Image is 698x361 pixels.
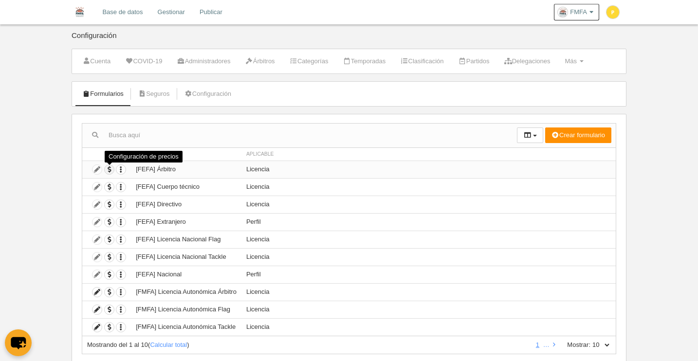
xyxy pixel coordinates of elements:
[131,161,241,178] td: [FEFA] Árbitro
[241,266,616,283] td: Perfil
[87,341,529,349] div: ( )
[131,231,241,248] td: [FEFA] Licencia Nacional Flag
[241,231,616,248] td: Licencia
[131,266,241,283] td: [FEFA] Nacional
[136,151,158,157] span: Nombre
[557,341,590,349] label: Mostrar:
[241,318,616,336] td: Licencia
[131,301,241,318] td: [FMFA] Licencia Autonómica Flag
[241,248,616,266] td: Licencia
[606,6,619,18] img: c2l6ZT0zMHgzMCZmcz05JnRleHQ9UCZiZz1mZGQ4MzU%3D.png
[77,54,116,69] a: Cuenta
[246,151,274,157] span: Aplicable
[337,54,391,69] a: Temporadas
[131,196,241,213] td: [FEFA] Directivo
[241,161,616,178] td: Licencia
[453,54,495,69] a: Partidos
[179,87,237,101] a: Configuración
[284,54,334,69] a: Categorías
[241,213,616,231] td: Perfil
[241,178,616,196] td: Licencia
[543,341,550,349] li: …
[171,54,236,69] a: Administradores
[77,87,129,101] a: Formularios
[131,178,241,196] td: [FEFA] Cuerpo técnico
[131,213,241,231] td: [FEFA] Extranjero
[558,7,568,17] img: OaSyhHG2e8IO.30x30.jpg
[498,54,555,69] a: Delegaciones
[131,248,241,266] td: [FEFA] Licencia Nacional Tackle
[131,283,241,301] td: [FMFA] Licencia Autonómica Árbitro
[554,4,599,20] a: FMFA
[87,341,148,348] span: Mostrando del 1 al 10
[72,32,626,49] div: Configuración
[534,341,541,348] a: 1
[131,318,241,336] td: [FMFA] Licencia Autonómica Tackle
[150,341,187,348] a: Calcular total
[570,7,587,17] span: FMFA
[5,329,32,356] button: chat-button
[241,283,616,301] td: Licencia
[120,54,167,69] a: COVID-19
[565,57,577,65] span: Más
[72,6,88,18] img: FMFA
[82,128,517,143] input: Busca aquí
[240,54,280,69] a: Árbitros
[395,54,449,69] a: Clasificación
[241,196,616,213] td: Licencia
[559,54,588,69] a: Más
[545,127,611,143] button: Crear formulario
[133,87,175,101] a: Seguros
[241,301,616,318] td: Licencia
